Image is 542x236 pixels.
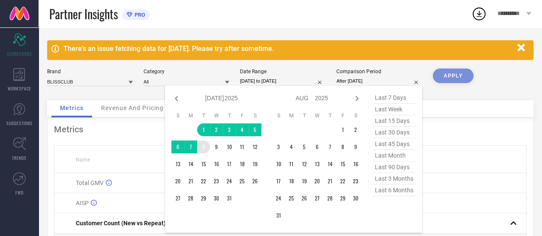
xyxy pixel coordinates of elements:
[373,104,416,115] span: last week
[249,123,261,136] td: Sat Jul 05 2025
[285,112,298,119] th: Monday
[76,200,89,206] span: AISP
[349,123,362,136] td: Sat Aug 02 2025
[373,115,416,127] span: last 15 days
[373,161,416,173] span: last 90 days
[323,175,336,188] td: Thu Aug 21 2025
[285,192,298,205] td: Mon Aug 25 2025
[349,192,362,205] td: Sat Aug 30 2025
[49,5,118,23] span: Partner Insights
[311,175,323,188] td: Wed Aug 20 2025
[8,85,31,92] span: WORKSPACE
[236,112,249,119] th: Friday
[336,112,349,119] th: Friday
[210,140,223,153] td: Wed Jul 09 2025
[197,158,210,170] td: Tue Jul 15 2025
[197,140,210,153] td: Tue Jul 08 2025
[349,158,362,170] td: Sat Aug 16 2025
[373,138,416,150] span: last 45 days
[336,69,422,75] div: Comparison Period
[132,12,145,18] span: PRO
[249,158,261,170] td: Sat Jul 19 2025
[336,192,349,205] td: Fri Aug 29 2025
[298,192,311,205] td: Tue Aug 26 2025
[197,123,210,136] td: Tue Jul 01 2025
[285,158,298,170] td: Mon Aug 11 2025
[311,112,323,119] th: Wednesday
[223,140,236,153] td: Thu Jul 10 2025
[223,112,236,119] th: Thursday
[240,77,326,86] input: Select date range
[336,77,422,86] input: Select comparison period
[210,192,223,205] td: Wed Jul 30 2025
[144,69,229,75] div: Category
[373,185,416,196] span: last 6 months
[349,112,362,119] th: Saturday
[298,140,311,153] td: Tue Aug 05 2025
[285,140,298,153] td: Mon Aug 04 2025
[6,120,33,126] span: SUGGESTIONS
[223,192,236,205] td: Thu Jul 31 2025
[236,175,249,188] td: Fri Jul 25 2025
[76,220,166,227] span: Customer Count (New vs Repeat)
[197,192,210,205] td: Tue Jul 29 2025
[60,105,84,111] span: Metrics
[210,175,223,188] td: Wed Jul 23 2025
[311,192,323,205] td: Wed Aug 27 2025
[272,158,285,170] td: Sun Aug 10 2025
[63,45,513,53] div: There's an issue fetching data for [DATE]. Please try after sometime.
[352,93,362,104] div: Next month
[323,192,336,205] td: Thu Aug 28 2025
[272,140,285,153] td: Sun Aug 03 2025
[7,51,32,57] span: SCORECARDS
[272,209,285,222] td: Sun Aug 31 2025
[210,158,223,170] td: Wed Jul 16 2025
[298,175,311,188] td: Tue Aug 19 2025
[171,175,184,188] td: Sun Jul 20 2025
[236,123,249,136] td: Fri Jul 04 2025
[373,127,416,138] span: last 30 days
[210,123,223,136] td: Wed Jul 02 2025
[471,6,487,21] div: Open download list
[349,175,362,188] td: Sat Aug 23 2025
[171,112,184,119] th: Sunday
[272,192,285,205] td: Sun Aug 24 2025
[298,158,311,170] td: Tue Aug 12 2025
[249,175,261,188] td: Sat Jul 26 2025
[197,175,210,188] td: Tue Jul 22 2025
[12,155,27,161] span: TRENDS
[171,93,182,104] div: Previous month
[76,157,90,163] span: Name
[15,189,24,196] span: FWD
[236,158,249,170] td: Fri Jul 18 2025
[210,112,223,119] th: Wednesday
[171,140,184,153] td: Sun Jul 06 2025
[236,140,249,153] td: Fri Jul 11 2025
[336,158,349,170] td: Fri Aug 15 2025
[285,175,298,188] td: Mon Aug 18 2025
[184,158,197,170] td: Mon Jul 14 2025
[323,158,336,170] td: Thu Aug 14 2025
[272,112,285,119] th: Sunday
[311,140,323,153] td: Wed Aug 06 2025
[373,173,416,185] span: last 3 months
[171,158,184,170] td: Sun Jul 13 2025
[184,112,197,119] th: Monday
[223,158,236,170] td: Thu Jul 17 2025
[373,150,416,161] span: last month
[76,179,104,186] span: Total GMV
[311,158,323,170] td: Wed Aug 13 2025
[184,192,197,205] td: Mon Jul 28 2025
[336,123,349,136] td: Fri Aug 01 2025
[171,192,184,205] td: Sun Jul 27 2025
[223,175,236,188] td: Thu Jul 24 2025
[298,112,311,119] th: Tuesday
[249,140,261,153] td: Sat Jul 12 2025
[373,92,416,104] span: last 7 days
[240,69,326,75] div: Date Range
[272,175,285,188] td: Sun Aug 17 2025
[184,140,197,153] td: Mon Jul 07 2025
[101,105,164,111] span: Revenue And Pricing
[249,112,261,119] th: Saturday
[336,140,349,153] td: Fri Aug 08 2025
